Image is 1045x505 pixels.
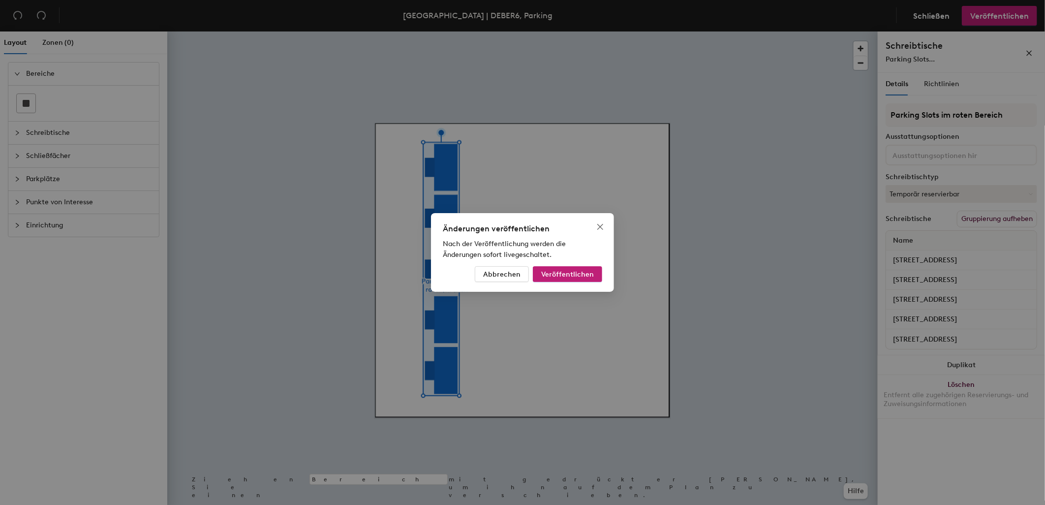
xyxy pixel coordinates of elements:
button: Close [592,219,608,235]
span: close [596,223,604,231]
span: Veröffentlichen [541,270,594,279]
span: Abbrechen [483,270,521,279]
span: Close [592,223,608,231]
button: Veröffentlichen [533,266,602,282]
span: Nach der Veröffentlichung werden die Änderungen sofort livegeschaltet. [443,240,566,259]
button: Abbrechen [475,266,529,282]
div: Änderungen veröffentlichen [443,223,602,235]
